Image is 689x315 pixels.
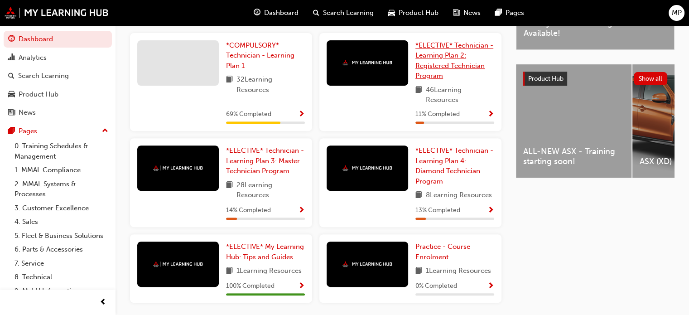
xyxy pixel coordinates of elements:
[495,7,502,19] span: pages-icon
[415,109,460,120] span: 11 % Completed
[446,4,488,22] a: news-iconNews
[18,71,69,81] div: Search Learning
[342,165,392,171] img: mmal
[342,60,392,66] img: mmal
[11,257,112,271] a: 7. Service
[523,72,667,86] a: Product HubShow all
[11,177,112,201] a: 2. MMAL Systems & Processes
[153,165,203,171] img: mmal
[8,91,15,99] span: car-icon
[11,201,112,215] a: 3. Customer Excellence
[298,111,305,119] span: Show Progress
[453,7,460,19] span: news-icon
[4,123,112,140] button: Pages
[8,54,15,62] span: chart-icon
[634,72,668,85] button: Show all
[8,127,15,136] span: pages-icon
[415,242,470,261] span: Practice - Course Enrolment
[226,145,305,176] a: *ELECTIVE* Technician - Learning Plan 3: Master Technician Program
[226,41,294,70] span: *COMPULSORY* Technician - Learning Plan 1
[298,281,305,292] button: Show Progress
[323,8,374,18] span: Search Learning
[254,7,260,19] span: guage-icon
[226,180,233,200] span: book-icon
[415,190,422,201] span: book-icon
[264,8,299,18] span: Dashboard
[19,107,36,118] div: News
[487,111,494,119] span: Show Progress
[8,35,15,44] span: guage-icon
[226,242,305,262] a: *ELECTIVE* My Learning Hub: Tips and Guides
[8,109,15,117] span: news-icon
[236,266,302,277] span: 1 Learning Resources
[100,297,106,308] span: prev-icon
[426,190,492,201] span: 8 Learning Resources
[672,8,682,18] span: MP
[487,207,494,215] span: Show Progress
[415,242,494,262] a: Practice - Course Enrolment
[415,145,494,186] a: *ELECTIVE* Technician - Learning Plan 4: Diamond Technician Program
[415,266,422,277] span: book-icon
[11,163,112,177] a: 1. MMAL Compliance
[415,85,422,105] span: book-icon
[415,205,460,216] span: 13 % Completed
[11,242,112,257] a: 6. Parts & Accessories
[487,109,494,120] button: Show Progress
[669,5,684,21] button: MP
[19,53,47,63] div: Analytics
[528,75,564,82] span: Product Hub
[226,40,305,71] a: *COMPULSORY* Technician - Learning Plan 1
[11,139,112,163] a: 0. Training Schedules & Management
[102,125,108,137] span: up-icon
[388,7,395,19] span: car-icon
[4,104,112,121] a: News
[342,261,392,267] img: mmal
[524,18,667,39] span: Priority Service Training: Now Available!
[463,8,481,18] span: News
[516,64,631,178] a: ALL-NEW ASX - Training starting soon!
[4,31,112,48] a: Dashboard
[415,40,494,81] a: *ELECTIVE* Technician - Learning Plan 2: Registered Technician Program
[399,8,438,18] span: Product Hub
[298,109,305,120] button: Show Progress
[11,284,112,298] a: 9. MyLH Information
[246,4,306,22] a: guage-iconDashboard
[226,74,233,95] span: book-icon
[506,8,524,18] span: Pages
[11,229,112,243] a: 5. Fleet & Business Solutions
[426,266,491,277] span: 1 Learning Resources
[298,282,305,291] span: Show Progress
[236,74,305,95] span: 32 Learning Resources
[298,205,305,216] button: Show Progress
[226,281,275,291] span: 100 % Completed
[4,29,112,123] button: DashboardAnalyticsSearch LearningProduct HubNews
[226,242,304,261] span: *ELECTIVE* My Learning Hub: Tips and Guides
[4,68,112,84] a: Search Learning
[11,270,112,284] a: 8. Technical
[523,146,624,167] span: ALL-NEW ASX - Training starting soon!
[313,7,319,19] span: search-icon
[306,4,381,22] a: search-iconSearch Learning
[426,85,494,105] span: 46 Learning Resources
[488,4,531,22] a: pages-iconPages
[4,86,112,103] a: Product Hub
[381,4,446,22] a: car-iconProduct Hub
[487,205,494,216] button: Show Progress
[415,281,457,291] span: 0 % Completed
[4,49,112,66] a: Analytics
[226,146,304,175] span: *ELECTIVE* Technician - Learning Plan 3: Master Technician Program
[226,109,271,120] span: 69 % Completed
[226,266,233,277] span: book-icon
[415,41,493,80] span: *ELECTIVE* Technician - Learning Plan 2: Registered Technician Program
[298,207,305,215] span: Show Progress
[226,205,271,216] span: 14 % Completed
[5,7,109,19] img: mmal
[415,146,493,185] span: *ELECTIVE* Technician - Learning Plan 4: Diamond Technician Program
[236,180,305,200] span: 28 Learning Resources
[11,215,112,229] a: 4. Sales
[487,282,494,291] span: Show Progress
[19,126,37,136] div: Pages
[19,89,58,100] div: Product Hub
